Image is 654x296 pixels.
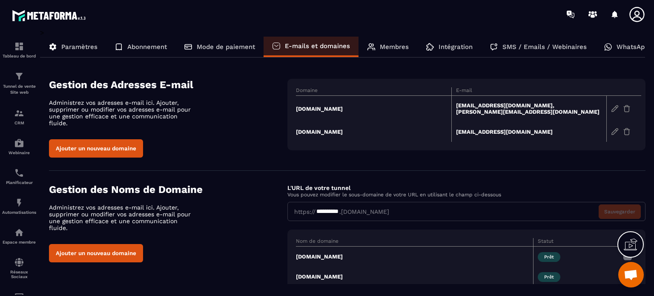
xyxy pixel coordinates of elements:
[2,54,36,58] p: Tableau de bord
[2,240,36,244] p: Espace membre
[2,132,36,161] a: automationsautomationsWebinaire
[296,96,451,122] td: [DOMAIN_NAME]
[2,150,36,155] p: Webinaire
[451,96,607,122] td: [EMAIL_ADDRESS][DOMAIN_NAME], [PERSON_NAME][EMAIL_ADDRESS][DOMAIN_NAME]
[611,128,619,135] img: edit-gr.78e3acdd.svg
[14,41,24,52] img: formation
[296,121,451,142] td: [DOMAIN_NAME]
[127,43,167,51] p: Abonnement
[611,105,619,112] img: edit-gr.78e3acdd.svg
[12,8,89,23] img: logo
[502,43,587,51] p: SMS / Emails / Webinaires
[287,192,645,198] p: Vous pouvez modifier le sous-domaine de votre URL en utilisant le champ ci-dessous
[49,244,143,262] button: Ajouter un nouveau domaine
[49,79,287,91] h4: Gestion des Adresses E-mail
[14,71,24,81] img: formation
[14,257,24,267] img: social-network
[2,83,36,95] p: Tunnel de vente Site web
[2,191,36,221] a: automationsautomationsAutomatisations
[2,210,36,215] p: Automatisations
[533,238,618,247] th: Statut
[14,227,24,238] img: automations
[380,43,409,51] p: Membres
[2,65,36,102] a: formationformationTunnel de vente Site web
[14,198,24,208] img: automations
[61,43,98,51] p: Paramètres
[287,184,350,191] label: L'URL de votre tunnel
[49,139,143,158] button: Ajouter un nouveau domaine
[623,105,631,112] img: trash-gr.2c9399ab.svg
[618,262,644,287] div: Ouvrir le chat
[49,204,198,231] p: Administrez vos adresses e-mail ici. Ajouter, supprimer ou modifier vos adresses e-mail pour une ...
[623,128,631,135] img: trash-gr.2c9399ab.svg
[538,272,560,282] span: Prêt
[451,121,607,142] td: [EMAIL_ADDRESS][DOMAIN_NAME]
[538,252,560,262] span: Prêt
[296,267,533,287] td: [DOMAIN_NAME]
[2,180,36,185] p: Planificateur
[2,102,36,132] a: formationformationCRM
[14,108,24,118] img: formation
[451,87,607,96] th: E-mail
[49,184,287,195] h4: Gestion des Noms de Domaine
[2,121,36,125] p: CRM
[49,99,198,126] p: Administrez vos adresses e-mail ici. Ajouter, supprimer ou modifier vos adresses e-mail pour une ...
[2,270,36,279] p: Réseaux Sociaux
[285,42,350,50] p: E-mails et domaines
[2,35,36,65] a: formationformationTableau de bord
[2,161,36,191] a: schedulerschedulerPlanificateur
[2,221,36,251] a: automationsautomationsEspace membre
[2,251,36,285] a: social-networksocial-networkRéseaux Sociaux
[296,247,533,267] td: [DOMAIN_NAME]
[439,43,473,51] p: Intégration
[14,168,24,178] img: scheduler
[14,138,24,148] img: automations
[197,43,255,51] p: Mode de paiement
[296,87,451,96] th: Domaine
[617,43,648,51] p: WhatsApp
[296,238,533,247] th: Nom de domaine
